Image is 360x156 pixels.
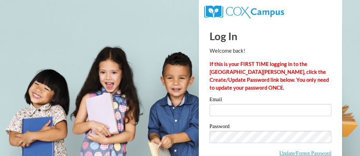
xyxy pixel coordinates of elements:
p: Welcome back! [210,47,331,55]
strong: If this is your FIRST TIME logging in to the [GEOGRAPHIC_DATA][PERSON_NAME], click the Create/Upd... [210,61,329,91]
a: Update/Forgot Password [279,150,331,156]
img: COX Campus [204,5,284,18]
label: Password [210,124,331,131]
a: COX Campus [204,8,284,14]
h1: Log In [210,29,331,43]
label: Email [210,97,331,104]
